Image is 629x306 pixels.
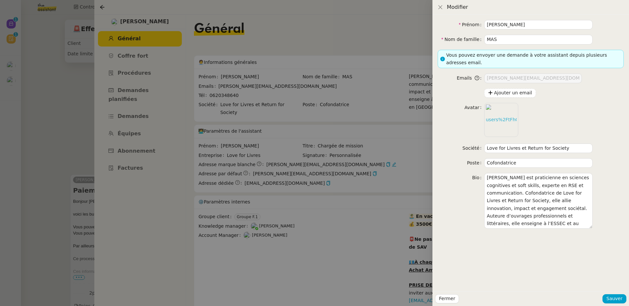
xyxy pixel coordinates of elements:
label: Avatar [465,103,484,112]
span: Ajouter un email [494,89,532,97]
button: Sauver [602,294,626,303]
span: Sauver [606,295,622,302]
span: Emails [457,75,472,81]
label: Bio [472,173,484,182]
label: Poste [467,158,484,167]
label: Société [463,143,484,153]
span: Modifier [447,4,468,10]
button: Close [438,5,443,10]
button: Fermer [435,294,459,303]
label: Prénom [459,20,484,29]
button: Ajouter un email [484,88,536,98]
span: Vous pouvez envoyer une demande à votre assistant depuis plusieurs adresses email. [446,52,607,65]
span: Fermer [439,295,455,302]
label: Nom de famille [441,35,484,44]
